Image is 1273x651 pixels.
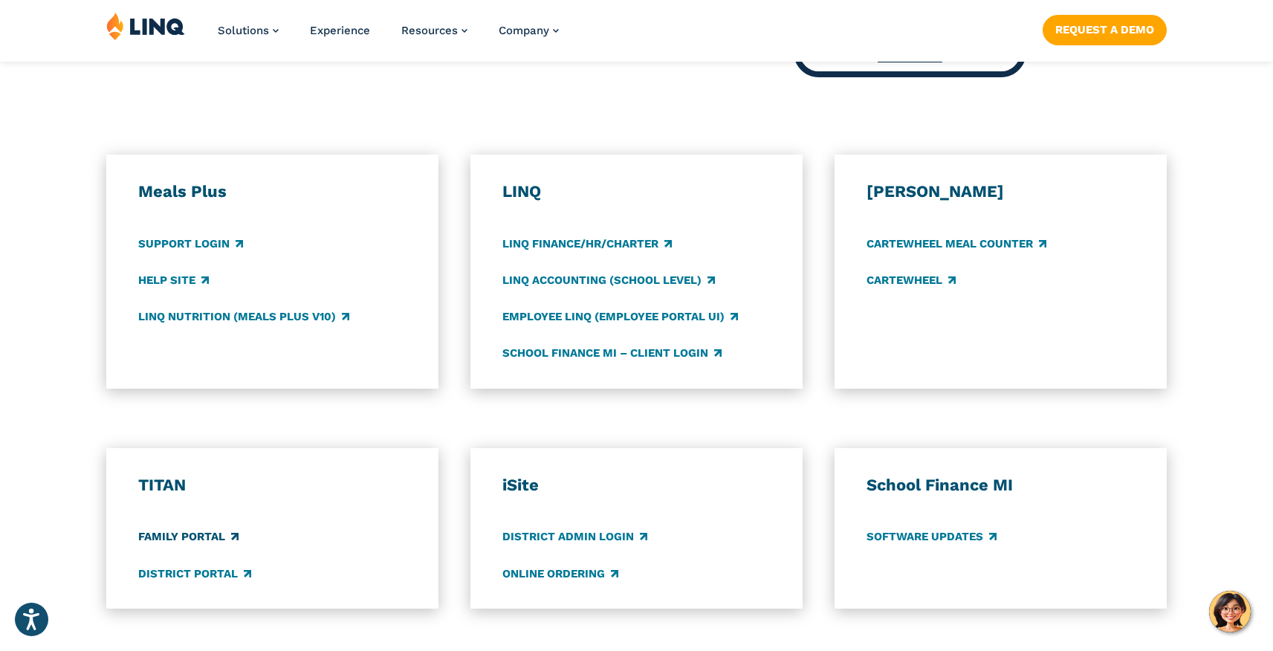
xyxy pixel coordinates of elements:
[502,272,715,288] a: LINQ Accounting (school level)
[106,12,185,40] img: LINQ | K‑12 Software
[499,24,549,37] span: Company
[867,272,956,288] a: CARTEWHEEL
[401,24,467,37] a: Resources
[502,529,647,545] a: District Admin Login
[502,475,771,496] h3: iSite
[138,181,406,202] h3: Meals Plus
[218,24,279,37] a: Solutions
[867,181,1135,202] h3: [PERSON_NAME]
[138,272,209,288] a: Help Site
[499,24,559,37] a: Company
[867,475,1135,496] h3: School Finance MI
[1043,15,1167,45] a: Request a Demo
[502,181,771,202] h3: LINQ
[867,529,997,545] a: Software Updates
[502,236,672,252] a: LINQ Finance/HR/Charter
[138,529,239,545] a: Family Portal
[138,236,243,252] a: Support Login
[138,308,349,325] a: LINQ Nutrition (Meals Plus v10)
[138,566,251,582] a: District Portal
[867,236,1046,252] a: CARTEWHEEL Meal Counter
[502,345,722,361] a: School Finance MI – Client Login
[218,12,559,61] nav: Primary Navigation
[502,566,618,582] a: Online Ordering
[1043,12,1167,45] nav: Button Navigation
[502,308,738,325] a: Employee LINQ (Employee Portal UI)
[138,475,406,496] h3: TITAN
[1209,591,1251,632] button: Hello, have a question? Let’s chat.
[401,24,458,37] span: Resources
[310,24,370,37] a: Experience
[218,24,269,37] span: Solutions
